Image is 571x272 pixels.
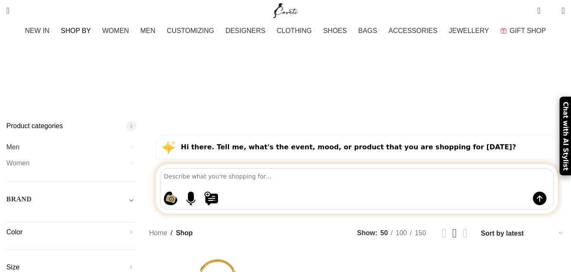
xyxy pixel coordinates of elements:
a: GIFT SHOP [500,22,546,39]
a: MEN [141,22,158,39]
span: 0 [549,8,555,15]
a: 0 [533,2,544,19]
a: Women [6,155,126,171]
a: 100 [393,228,410,239]
a: Home [149,228,167,239]
a: CUSTOMIZING [167,22,217,39]
h1: Shop [264,49,307,71]
span: BAGS [358,27,377,35]
a: CLOTHING [277,22,315,39]
span: GIFT SHOP [510,27,546,35]
a: JEWELLERY [449,22,492,39]
select: Shop order [480,227,565,239]
span: 50 [381,229,388,236]
span: ACCESSORIES [389,27,438,35]
span: Men [261,82,274,90]
span: Show [357,228,378,239]
a: Grid view 2 [442,227,447,239]
h5: Size [6,263,136,272]
span: JEWELLERY [449,27,489,35]
h5: BRAND [6,195,32,204]
a: DESIGNERS [226,22,268,39]
span: SHOES [323,27,347,35]
span: CLOTHING [277,27,312,35]
a: 50 [378,228,391,239]
a: NEW IN [25,22,52,39]
span: MEN [141,27,156,35]
span: Women [287,82,310,90]
span: CUSTOMIZING [167,27,214,35]
h5: Color [6,228,136,237]
span: WOMEN [102,27,129,35]
a: 150 [412,228,429,239]
img: GiftBag [500,28,507,33]
span: 100 [396,229,407,236]
div: Main navigation [2,22,569,39]
span: 0 [538,4,544,11]
a: ACCESSORIES [389,22,441,39]
h5: Product categories [6,121,136,131]
nav: Breadcrumb [149,228,193,239]
span: DESIGNERS [226,27,265,35]
div: Toggle filter [6,194,136,209]
a: SHOES [323,22,350,39]
a: Men [6,139,126,155]
span: SHOP BY [61,27,91,35]
a: Site logo [271,6,300,14]
a: WOMEN [102,22,132,39]
a: Search [2,2,14,19]
a: Men [261,75,274,96]
a: Grid view 3 [452,227,457,239]
a: BAGS [358,22,380,39]
div: My Wishlist [547,2,555,19]
span: 150 [415,229,426,236]
span: Shop [176,228,193,239]
a: Women [287,75,310,96]
span: NEW IN [25,27,50,35]
a: Grid view 4 [463,227,467,239]
a: SHOP BY [61,22,94,39]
